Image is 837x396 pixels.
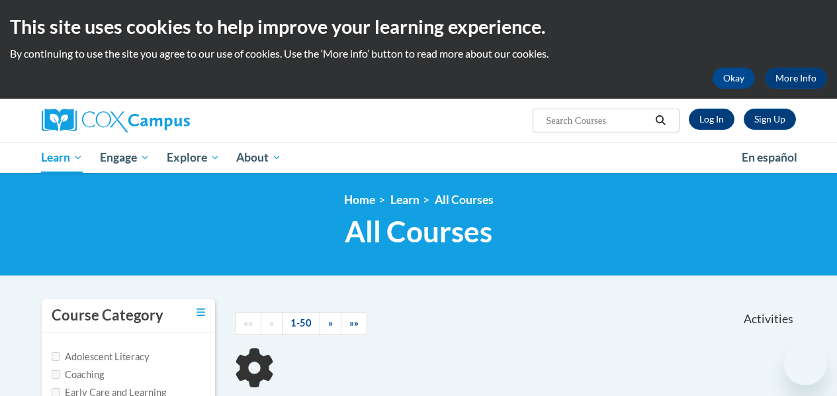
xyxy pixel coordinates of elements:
[328,317,333,328] span: »
[235,312,261,335] a: Begining
[269,317,274,328] span: «
[349,317,359,328] span: »»
[52,350,150,364] label: Adolescent Literacy
[32,142,806,173] div: Main menu
[713,68,755,89] button: Okay
[33,142,92,173] a: Learn
[42,109,190,132] img: Cox Campus
[197,305,205,320] a: Toggle collapse
[344,193,375,207] a: Home
[100,150,150,166] span: Engage
[650,113,670,128] button: Search
[744,109,796,130] a: Register
[765,68,827,89] a: More Info
[52,305,163,326] h3: Course Category
[320,312,341,335] a: Next
[243,317,253,328] span: ««
[545,113,650,128] input: Search Courses
[52,352,60,361] input: Checkbox for Options
[435,193,494,207] a: All Courses
[345,214,492,249] span: All Courses
[42,109,280,132] a: Cox Campus
[341,312,367,335] a: End
[52,368,104,382] label: Coaching
[167,150,220,166] span: Explore
[10,13,827,40] h2: This site uses cookies to help improve your learning experience.
[10,46,827,61] p: By continuing to use the site you agree to our use of cookies. Use the ‘More info’ button to read...
[282,312,320,335] a: 1-50
[228,142,290,173] a: About
[236,150,281,166] span: About
[784,343,826,385] iframe: Button to launch messaging window
[742,150,797,164] span: En español
[158,142,228,173] a: Explore
[390,193,419,207] a: Learn
[689,109,734,130] a: Log In
[91,142,158,173] a: Engage
[733,144,806,172] a: En español
[41,150,83,166] span: Learn
[52,370,60,379] input: Checkbox for Options
[261,312,283,335] a: Previous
